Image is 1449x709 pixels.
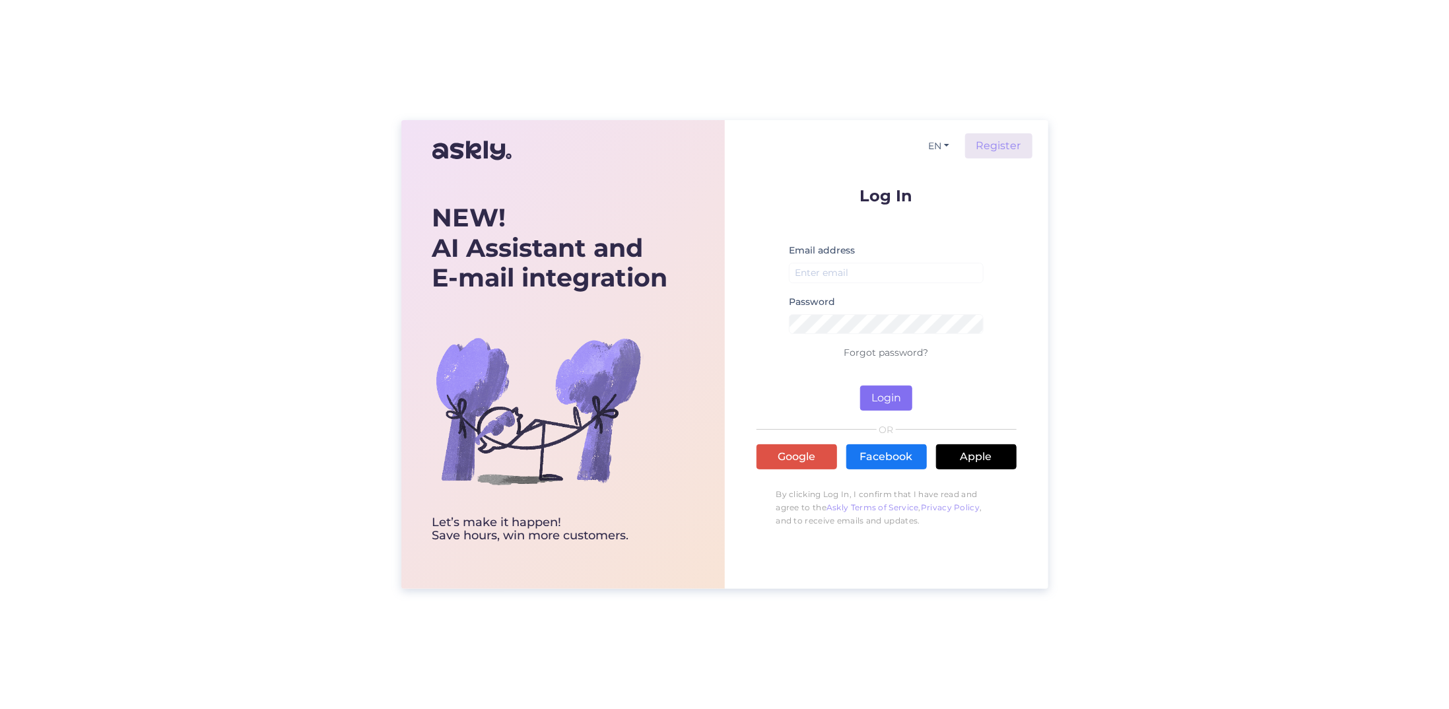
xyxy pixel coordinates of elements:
a: Apple [936,444,1017,469]
b: NEW! [432,202,506,233]
img: bg-askly [432,305,644,516]
a: Privacy Policy [921,502,980,512]
a: Register [965,133,1032,158]
a: Google [757,444,837,469]
img: Askly [432,135,512,166]
a: Facebook [846,444,927,469]
a: Forgot password? [844,347,929,358]
label: Email address [789,244,856,257]
a: Askly Terms of Service [826,502,919,512]
label: Password [789,295,835,309]
div: Let’s make it happen! Save hours, win more customers. [432,516,668,543]
p: By clicking Log In, I confirm that I have read and agree to the , , and to receive emails and upd... [757,481,1017,534]
div: AI Assistant and E-mail integration [432,203,668,293]
p: Log In [757,187,1017,204]
input: Enter email [789,263,984,283]
button: EN [923,137,955,156]
span: OR [877,425,896,434]
button: Login [860,386,912,411]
